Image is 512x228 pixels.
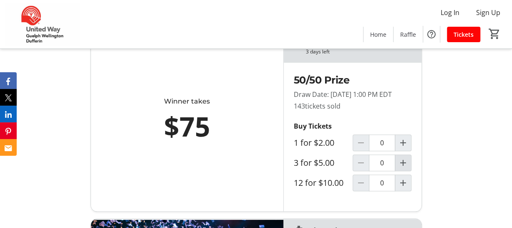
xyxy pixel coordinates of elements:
a: Tickets [447,27,480,42]
button: Log In [434,6,466,19]
div: Winner takes [128,96,247,106]
button: Help [423,26,440,43]
img: United Way Guelph Wellington Dufferin's Logo [5,3,79,45]
button: Increment by one [395,155,411,171]
button: Cart [487,26,502,41]
a: Raffle [393,27,423,42]
label: 1 for $2.00 [294,138,334,148]
button: Increment by one [395,175,411,191]
h2: 50/50 Prize [294,73,411,88]
button: Sign Up [469,6,507,19]
span: Tickets [454,30,474,39]
a: Home [363,27,393,42]
label: 12 for $10.00 [294,178,343,188]
strong: Buy Tickets [294,122,332,131]
label: 3 for $5.00 [294,158,334,168]
div: 3 days left [306,48,330,56]
p: Draw Date: [DATE] 1:00 PM EDT [294,89,411,99]
span: Log In [441,8,459,18]
span: Sign Up [476,8,500,18]
button: Increment by one [395,135,411,151]
div: $75 [128,106,247,147]
p: 143 tickets sold [294,101,411,111]
span: Home [370,30,386,39]
span: Raffle [400,30,416,39]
